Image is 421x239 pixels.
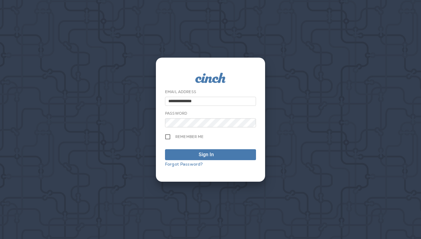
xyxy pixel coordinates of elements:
[165,161,203,167] a: Forgot Password?
[175,134,204,139] span: Remember me
[165,89,196,94] label: Email Address
[199,151,214,158] div: Sign In
[165,149,256,160] button: Sign In
[165,111,187,116] label: Password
